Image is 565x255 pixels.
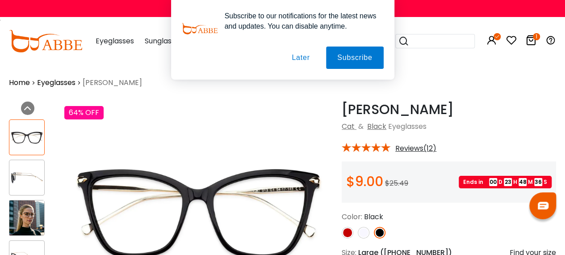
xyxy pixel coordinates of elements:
[489,178,497,186] span: 00
[37,77,75,88] a: Eyeglasses
[356,121,365,132] span: &
[326,47,383,69] button: Subscribe
[364,212,383,222] span: Black
[538,202,548,209] img: chat
[463,178,488,186] span: Ends in
[498,178,502,186] span: D
[388,121,427,132] span: Eyeglasses
[83,77,142,88] span: [PERSON_NAME]
[280,47,321,69] button: Later
[342,102,556,118] h1: [PERSON_NAME]
[346,172,383,191] span: $9.00
[504,178,512,186] span: 23
[9,129,44,146] img: Gosse Black Acetate , Metal Eyeglasses , Fashion , UniversalBridgeFit Frames from ABBE Glasses
[528,178,533,186] span: M
[64,106,104,119] div: 64% OFF
[519,178,527,186] span: 48
[395,144,436,153] span: Reviews(12)
[9,77,30,88] a: Home
[218,11,384,31] div: Subscribe to our notifications for the latest news and updates. You can disable anytime.
[9,200,44,235] img: Gosse Black Acetate , Metal Eyeglasses , Fashion , UniversalBridgeFit Frames from ABBE Glasses
[544,178,547,186] span: S
[534,178,542,186] span: 36
[385,178,408,188] span: $25.49
[513,178,517,186] span: H
[182,11,218,47] img: notification icon
[342,121,355,132] a: Cat
[9,169,44,187] img: Gosse Black Acetate , Metal Eyeglasses , Fashion , UniversalBridgeFit Frames from ABBE Glasses
[367,121,386,132] a: Black
[342,212,362,222] span: Color:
